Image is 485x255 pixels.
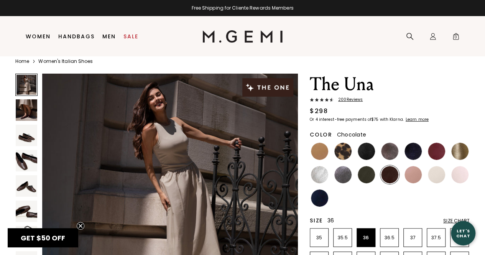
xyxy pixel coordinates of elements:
[451,166,469,183] img: Ballerina Pink
[202,30,283,43] img: M.Gemi
[358,143,375,160] img: Black
[310,107,328,116] div: $298
[310,217,323,224] h2: Size
[16,150,37,171] img: The Una
[428,143,445,160] img: Burgundy
[404,143,422,160] img: Midnight Blue
[16,226,37,247] img: The Una
[406,117,429,122] klarna-placement-style-cta: Learn more
[334,235,352,241] p: 35.5
[381,143,398,160] img: Cocoa
[16,125,37,146] img: The Una
[311,166,328,183] img: Silver
[380,235,398,241] p: 36.5
[38,58,93,64] a: Women's Italian Shoes
[310,117,371,122] klarna-placement-style-body: Or 4 interest-free payments of
[357,235,375,241] p: 36
[334,166,352,183] img: Gunmetal
[310,235,328,241] p: 35
[327,217,334,224] span: 36
[310,74,470,95] h1: The Una
[404,235,422,241] p: 37
[334,97,363,102] span: 200 Review s
[21,233,65,243] span: GET $50 OFF
[371,117,378,122] klarna-placement-style-amount: $75
[404,166,422,183] img: Antique Rose
[311,143,328,160] img: Light Tan
[242,78,293,97] img: The One tag
[337,131,366,138] span: Chocolate
[16,99,37,121] img: The Una
[450,235,469,241] p: 38
[380,117,404,122] klarna-placement-style-body: with Klarna
[8,228,78,247] div: GET $50 OFFClose teaser
[26,33,51,39] a: Women
[102,33,116,39] a: Men
[123,33,138,39] a: Sale
[427,235,445,241] p: 37.5
[15,58,29,64] a: Home
[334,143,352,160] img: Leopard Print
[358,166,375,183] img: Military
[16,175,37,197] img: The Una
[58,33,95,39] a: Handbags
[310,132,332,138] h2: Color
[310,97,470,104] a: 200Reviews
[451,228,475,238] div: Let's Chat
[428,166,445,183] img: Ecru
[443,218,470,224] div: Size Chart
[16,201,37,222] img: The Una
[381,166,398,183] img: Chocolate
[451,143,469,160] img: Gold
[405,117,429,122] a: Learn more
[77,222,84,230] button: Close teaser
[452,34,460,42] span: 0
[311,189,328,207] img: Navy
